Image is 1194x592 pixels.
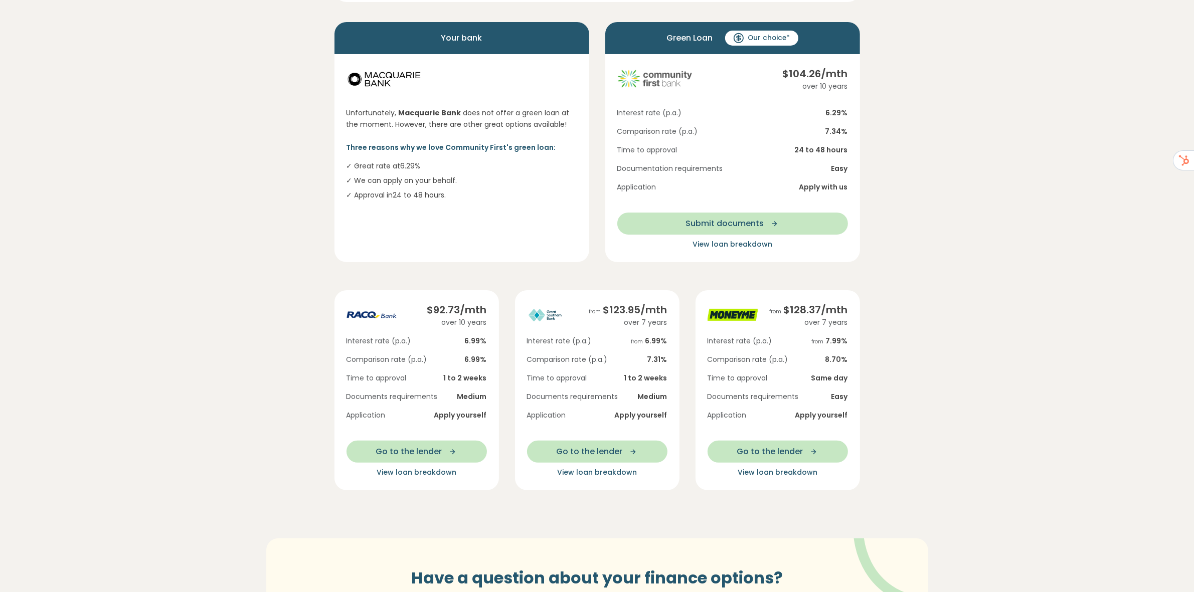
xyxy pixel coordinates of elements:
[799,182,848,192] span: Apply with us
[783,66,848,81] div: $ 104.26 /mth
[825,354,848,365] span: 8.70 %
[708,391,799,402] span: Documents requirements
[377,467,456,477] span: View loan breakdown
[795,410,848,421] span: Apply yourself
[1144,544,1194,592] iframe: Chat Widget
[527,336,592,346] span: Interest rate (p.a.)
[465,354,487,365] span: 6.99 %
[347,302,397,327] img: racq-personal logo
[427,302,487,317] div: $ 92.73 /mth
[527,391,618,402] span: Documents requirements
[638,391,667,402] span: Medium
[399,108,461,118] strong: Macquarie Bank
[617,163,723,174] span: Documentation requirements
[347,373,407,383] span: Time to approval
[557,467,637,477] span: View loan breakdown
[783,81,848,92] div: over 10 years
[831,391,848,402] span: Easy
[444,373,487,383] span: 1 to 2 weeks
[748,33,790,43] span: Our choice*
[589,302,667,317] div: $ 123.95 /mth
[527,302,577,327] img: great-southern logo
[441,30,482,46] span: Your bank
[831,163,848,174] span: Easy
[631,336,667,346] span: 6.99 %
[465,336,487,346] span: 6.99 %
[812,336,848,346] span: 7.99 %
[617,66,693,91] img: community-first logo
[617,239,848,250] button: View loan breakdown
[795,145,848,155] span: 24 to 48 hours
[617,213,848,235] button: Submit documents
[617,145,677,155] span: Time to approval
[427,317,487,328] div: over 10 years
[812,338,824,345] span: from
[527,354,608,365] span: Comparison rate (p.a.)
[347,354,427,365] span: Comparison rate (p.a.)
[737,446,803,458] span: Go to the lender
[347,142,577,153] p: Three reasons why we love Community First's green loan:
[738,467,817,477] span: View loan breakdown
[825,126,848,137] span: 7.34 %
[347,391,438,402] span: Documents requirements
[347,467,487,478] button: View loan breakdown
[667,30,713,46] span: Green Loan
[527,410,566,421] span: Application
[434,410,487,421] span: Apply yourself
[617,182,656,192] span: Application
[631,338,643,345] span: from
[708,302,758,327] img: moneyme logo
[589,308,601,315] span: from
[457,391,487,402] span: Medium
[770,302,848,317] div: $ 128.37 /mth
[708,410,747,421] span: Application
[589,317,667,328] div: over 7 years
[615,410,667,421] span: Apply yourself
[617,126,698,137] span: Comparison rate (p.a.)
[811,373,848,383] span: Same day
[527,373,587,383] span: Time to approval
[686,218,764,230] span: Submit documents
[770,317,848,328] div: over 7 years
[347,336,411,346] span: Interest rate (p.a.)
[347,441,487,463] button: Go to the lender
[527,441,667,463] button: Go to the lender
[708,441,848,463] button: Go to the lender
[347,107,577,130] p: Unfortunately, does not offer a green loan at the moment. However, there are other great options ...
[693,239,772,249] span: View loan breakdown
[347,410,386,421] span: Application
[708,467,848,478] button: View loan breakdown
[347,161,577,171] li: ✓ Great rate at 6.29 %
[347,175,577,186] li: ✓ We can apply on your behalf.
[369,568,825,587] h3: Have a question about your finance options?
[376,446,442,458] span: Go to the lender
[647,354,667,365] span: 7.31 %
[617,108,682,118] span: Interest rate (p.a.)
[708,354,788,365] span: Comparison rate (p.a.)
[826,108,848,118] span: 6.29 %
[708,373,768,383] span: Time to approval
[527,467,667,478] button: View loan breakdown
[347,190,577,201] li: ✓ Approval in 24 to 48 hours .
[347,66,422,91] img: Macquarie Bank logo
[624,373,667,383] span: 1 to 2 weeks
[708,336,772,346] span: Interest rate (p.a.)
[770,308,782,315] span: from
[557,446,623,458] span: Go to the lender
